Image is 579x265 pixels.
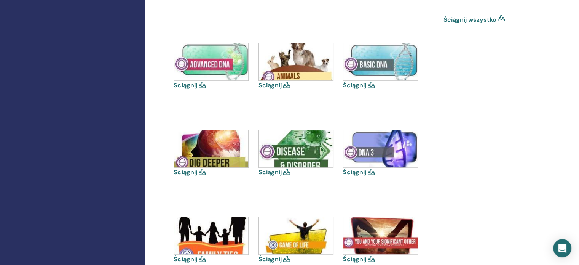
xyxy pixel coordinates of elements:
img: dna-3.jpg [343,130,418,167]
img: animal.jpg [259,43,333,80]
a: Ściągnij [258,255,282,263]
img: basic.jpg [343,43,418,80]
img: game.jpg [259,217,333,254]
a: Ściągnij wszystko [443,15,496,24]
a: Ściągnij [174,81,197,89]
img: growing-your-relationship-1-you-and-your-significant-others.jpg [343,217,418,254]
img: dig-deeper.jpg [174,130,248,167]
a: Ściągnij [258,81,282,89]
img: family-ties.jpg [174,217,248,254]
img: disease-and-disorder.jpg [259,130,333,167]
div: Open Intercom Messenger [553,239,571,257]
a: Ściągnij [258,168,282,176]
a: Ściągnij [343,255,366,263]
a: Ściągnij [343,168,366,176]
a: Ściągnij [174,255,197,263]
img: advanced.jpg [174,43,248,80]
a: Ściągnij [343,81,366,89]
a: Ściągnij [174,168,197,176]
